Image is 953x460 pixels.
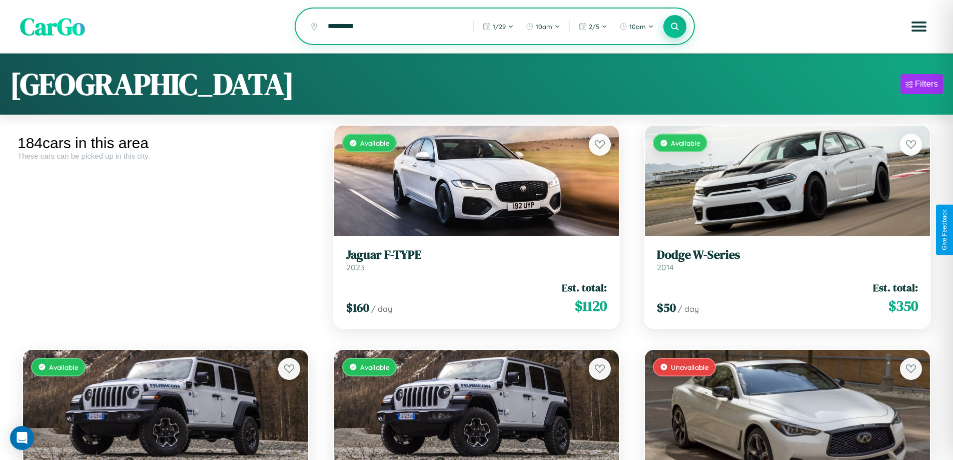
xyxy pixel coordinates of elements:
span: CarGo [20,10,85,43]
span: 2 / 5 [589,23,599,31]
div: Filters [915,79,938,89]
span: Available [360,363,390,371]
span: 10am [536,23,552,31]
span: Available [49,363,79,371]
span: / day [371,304,392,314]
button: Filters [900,74,943,94]
span: $ 1120 [575,296,607,316]
button: 2/5 [574,19,612,35]
span: $ 160 [346,299,369,316]
span: $ 50 [657,299,676,316]
div: 184 cars in this area [18,135,314,152]
button: 10am [521,19,565,35]
button: 1/29 [478,19,519,35]
span: / day [678,304,699,314]
a: Dodge W-Series2014 [657,248,918,272]
span: 2023 [346,262,364,272]
h3: Jaguar F-TYPE [346,248,607,262]
button: Open menu [905,13,933,41]
span: Available [360,139,390,147]
span: 10am [629,23,646,31]
span: Est. total: [873,280,918,295]
span: Unavailable [671,363,709,371]
span: Est. total: [562,280,607,295]
div: These cars can be picked up in this city. [18,152,314,160]
span: 1 / 29 [493,23,506,31]
h3: Dodge W-Series [657,248,918,262]
span: $ 350 [888,296,918,316]
a: Jaguar F-TYPE2023 [346,248,607,272]
span: 2014 [657,262,674,272]
span: Available [671,139,700,147]
h1: [GEOGRAPHIC_DATA] [10,64,294,105]
div: Open Intercom Messenger [10,426,34,450]
button: 10am [614,19,659,35]
div: Give Feedback [941,210,948,250]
